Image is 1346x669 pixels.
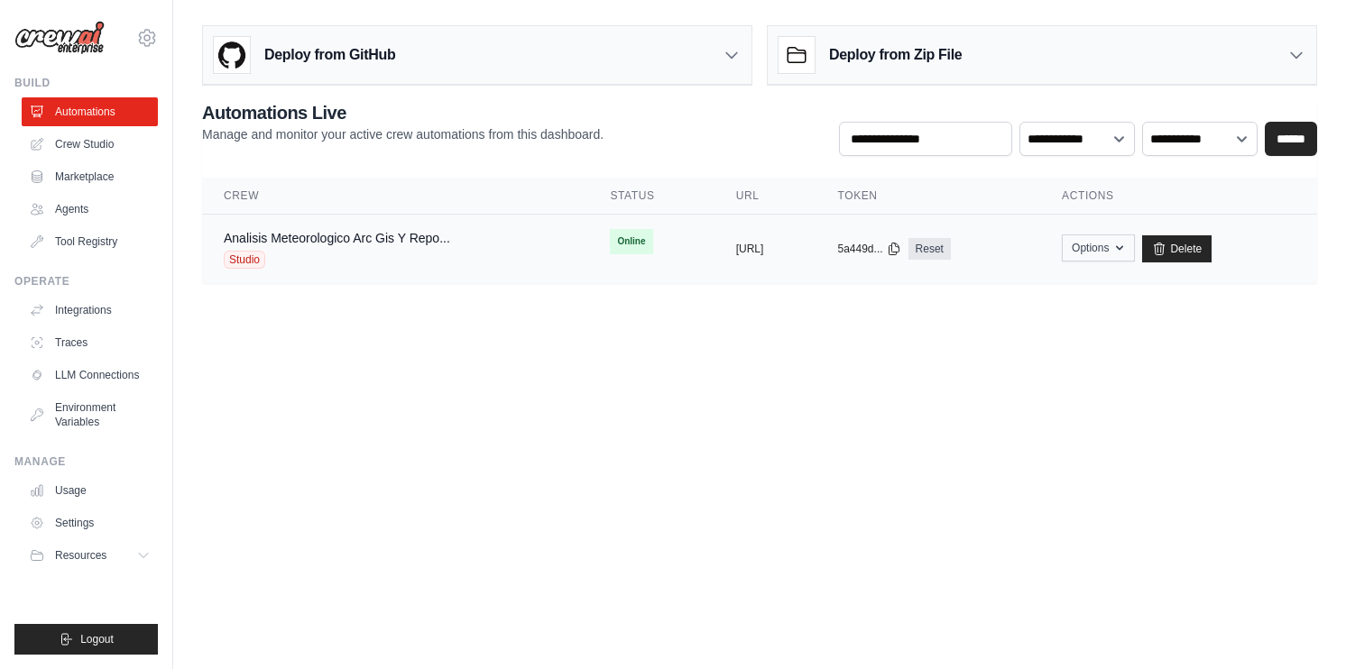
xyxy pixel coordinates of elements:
th: URL [714,178,816,215]
img: GitHub Logo [214,37,250,73]
a: Reset [908,238,951,260]
th: Actions [1040,178,1317,215]
a: Crew Studio [22,130,158,159]
button: Logout [14,624,158,655]
h3: Deploy from GitHub [264,44,395,66]
span: Studio [224,251,265,269]
a: Agents [22,195,158,224]
span: Resources [55,548,106,563]
a: Environment Variables [22,393,158,436]
h2: Automations Live [202,100,604,125]
th: Crew [202,178,588,215]
a: Usage [22,476,158,505]
div: Operate [14,274,158,289]
th: Status [588,178,714,215]
span: Logout [80,632,114,646]
button: Resources [22,541,158,570]
a: Delete [1142,235,1212,262]
a: LLM Connections [22,361,158,389]
img: Logo [14,21,105,55]
p: Manage and monitor your active crew automations from this dashboard. [202,125,604,143]
a: Automations [22,97,158,126]
button: 5a449d... [838,242,901,256]
span: Online [610,229,652,254]
th: Token [816,178,1041,215]
h3: Deploy from Zip File [829,44,962,66]
div: Manage [14,454,158,469]
a: Integrations [22,296,158,325]
a: Settings [22,509,158,537]
a: Marketplace [22,162,158,191]
a: Traces [22,328,158,357]
button: Options [1062,234,1135,261]
a: Analisis Meteorologico Arc Gis Y Repo... [224,231,450,245]
div: Build [14,76,158,90]
a: Tool Registry [22,227,158,256]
